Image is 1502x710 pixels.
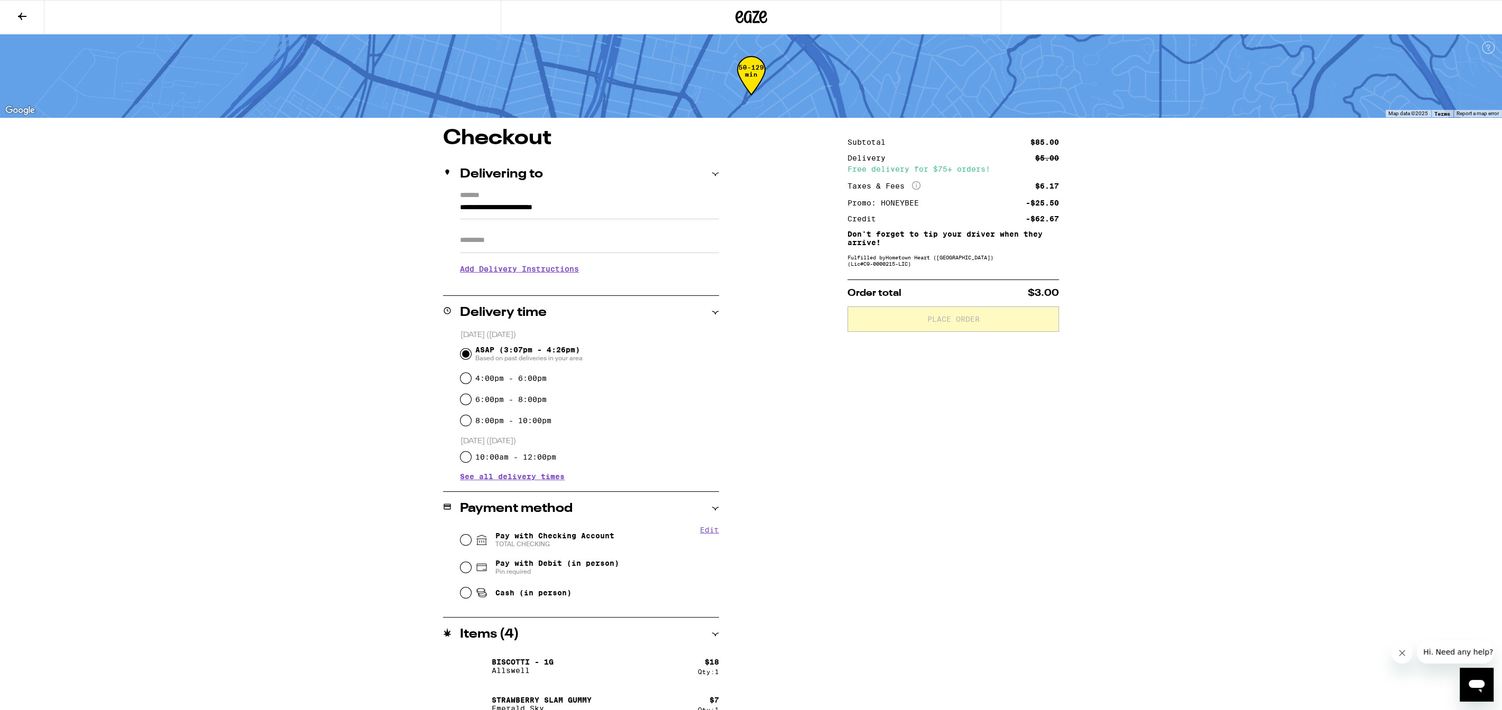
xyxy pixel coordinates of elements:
h2: Delivery time [460,306,547,319]
span: Based on past deliveries in your area [475,354,583,362]
img: Biscotti - 1g [460,651,490,681]
p: [DATE] ([DATE]) [460,436,719,446]
div: Free delivery for $75+ orders! [847,165,1059,173]
a: Report a map error [1457,110,1499,116]
div: Fulfilled by Hometown Heart ([GEOGRAPHIC_DATA]) (Lic# C9-0000215-LIC ) [847,254,1059,267]
h2: Payment method [460,502,573,515]
p: We'll contact you at [PHONE_NUMBER] when we arrive [460,281,719,289]
div: Promo: HONEYBEE [847,199,926,207]
div: -$25.50 [1026,199,1059,207]
span: Place Order [927,315,980,323]
div: -$62.67 [1026,215,1059,222]
span: Pay with Checking Account [495,531,614,548]
button: Edit [700,526,719,534]
h2: Items ( 4 ) [460,628,519,641]
a: Terms [1434,110,1450,117]
div: Credit [847,215,883,222]
div: $ 18 [705,658,719,666]
div: $85.00 [1030,138,1059,146]
a: Open this area in Google Maps (opens a new window) [3,104,38,117]
p: Biscotti - 1g [492,658,554,666]
div: $5.00 [1035,154,1059,162]
span: TOTAL CHECKING [495,540,614,548]
span: Order total [847,288,901,298]
iframe: Button to launch messaging window [1460,668,1494,702]
span: Map data ©2025 [1388,110,1428,116]
div: 50-129 min [737,64,766,104]
h2: Delivering to [460,168,543,181]
span: Cash (in person) [495,588,572,597]
label: 8:00pm - 10:00pm [475,416,551,425]
div: $ 7 [709,696,719,704]
label: 4:00pm - 6:00pm [475,374,547,382]
span: Pin required [495,567,619,576]
span: Pay with Debit (in person) [495,559,619,567]
div: Qty: 1 [698,668,719,675]
button: Place Order [847,306,1059,332]
label: 10:00am - 12:00pm [475,453,556,461]
p: Strawberry Slam Gummy [492,696,592,704]
button: See all delivery times [460,473,565,480]
iframe: Close message [1392,642,1413,664]
div: Delivery [847,154,893,162]
p: Allswell [492,666,554,675]
span: ASAP (3:07pm - 4:26pm) [475,345,583,362]
iframe: Message from company [1417,640,1494,664]
div: $6.17 [1035,182,1059,190]
div: Subtotal [847,138,893,146]
h3: Add Delivery Instructions [460,257,719,281]
span: $3.00 [1028,288,1059,298]
h1: Checkout [443,128,719,149]
p: [DATE] ([DATE]) [460,330,719,340]
div: Taxes & Fees [847,181,920,191]
label: 6:00pm - 8:00pm [475,395,547,404]
img: Google [3,104,38,117]
p: Don't forget to tip your driver when they arrive! [847,230,1059,247]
